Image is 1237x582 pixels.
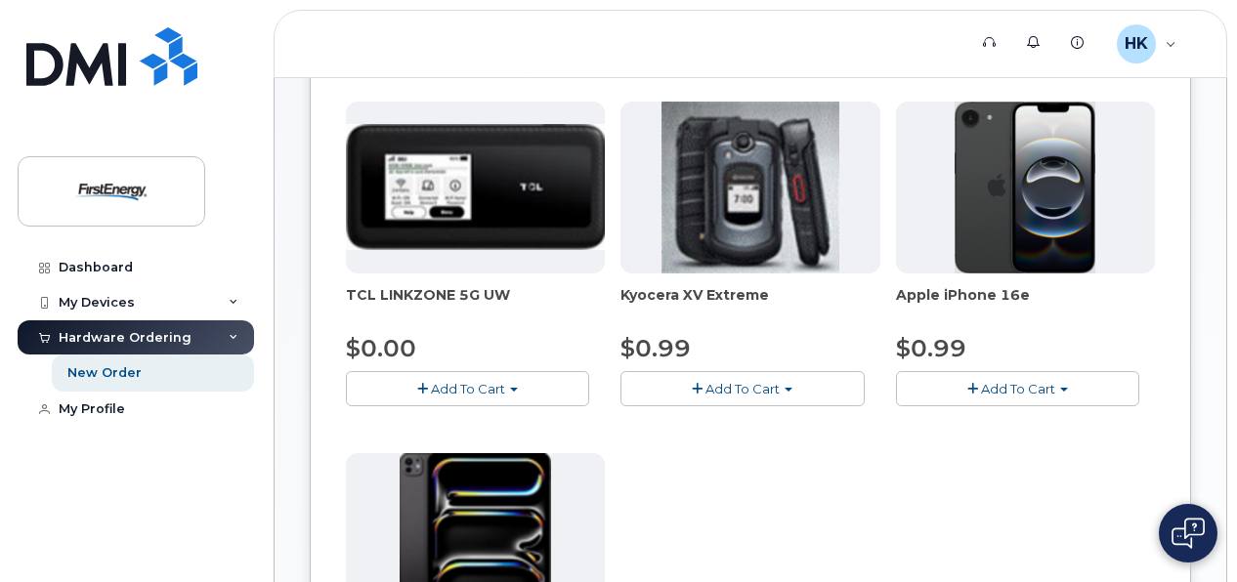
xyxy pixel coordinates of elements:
button: Add To Cart [896,371,1139,405]
img: linkzone5g.png [346,124,605,250]
div: TCL LINKZONE 5G UW [346,285,605,324]
button: Add To Cart [620,371,864,405]
img: xvextreme.gif [661,102,838,273]
button: Add To Cart [346,371,589,405]
span: Add To Cart [981,381,1055,396]
img: iphone16e.png [955,102,1095,273]
span: $0.00 [346,334,416,362]
span: Add To Cart [431,381,505,396]
div: Apple iPhone 16e [896,285,1155,324]
div: Hezel, Kevin M (CO-JCP&L-N-Substations 2) [1103,24,1190,63]
img: Open chat [1172,518,1205,549]
span: $0.99 [620,334,691,362]
div: Kyocera XV Extreme [620,285,879,324]
span: Add To Cart [705,381,780,396]
span: $0.99 [896,334,966,362]
span: HK [1125,32,1148,56]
